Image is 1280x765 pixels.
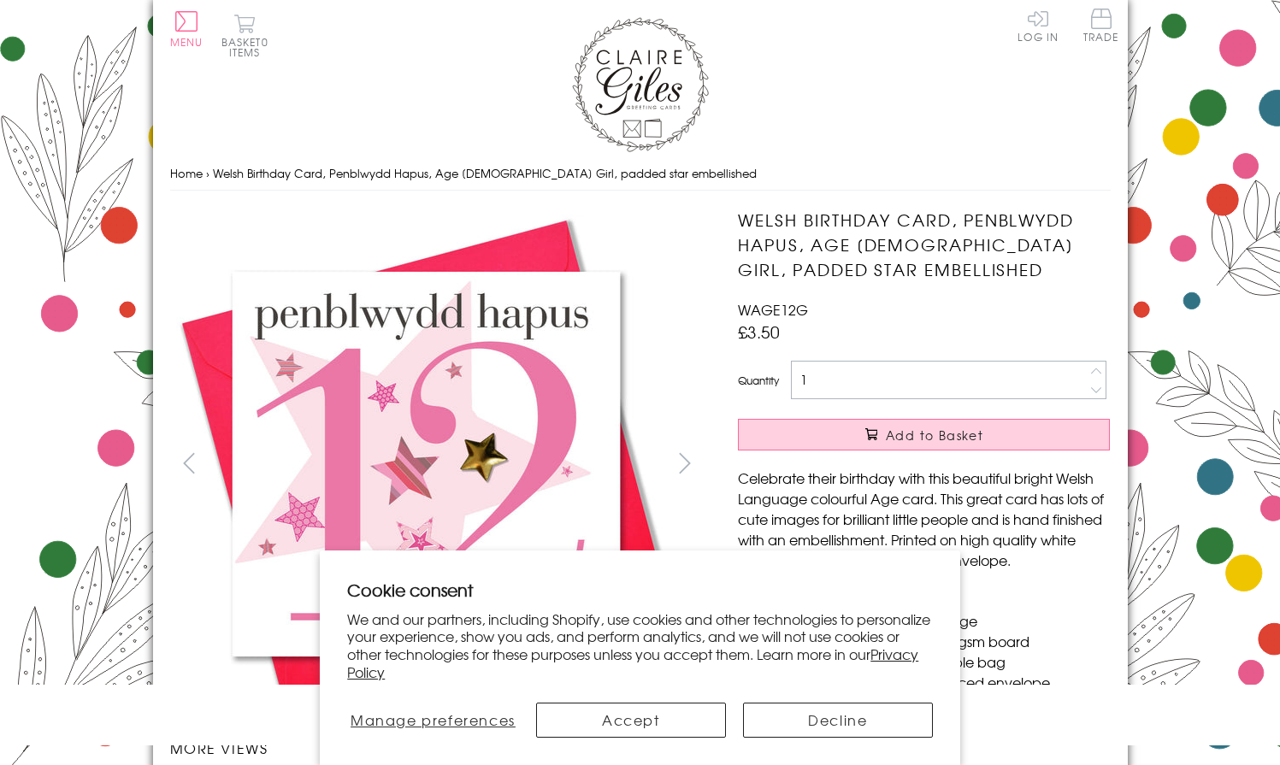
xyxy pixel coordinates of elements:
[743,703,933,738] button: Decline
[347,703,518,738] button: Manage preferences
[738,419,1110,450] button: Add to Basket
[536,703,726,738] button: Accept
[1083,9,1119,45] a: Trade
[213,165,757,181] span: Welsh Birthday Card, Penblwydd Hapus, Age [DEMOGRAPHIC_DATA] Girl, padded star embellished
[572,17,709,152] img: Claire Giles Greetings Cards
[886,427,983,444] span: Add to Basket
[170,11,204,47] button: Menu
[1083,9,1119,42] span: Trade
[206,165,209,181] span: ›
[170,156,1111,191] nav: breadcrumbs
[1018,9,1059,42] a: Log In
[738,468,1110,570] p: Celebrate their birthday with this beautiful bright Welsh Language colourful Age card. This great...
[170,208,683,721] img: Welsh Birthday Card, Penblwydd Hapus, Age 12 Girl, padded star embellished
[738,320,780,344] span: £3.50
[347,644,918,682] a: Privacy Policy
[347,578,933,602] h2: Cookie consent
[347,610,933,681] p: We and our partners, including Shopify, use cookies and other technologies to personalize your ex...
[170,738,705,758] h3: More views
[170,444,209,482] button: prev
[665,444,704,482] button: next
[229,34,268,60] span: 0 items
[738,299,808,320] span: WAGE12G
[170,165,203,181] a: Home
[738,208,1110,281] h1: Welsh Birthday Card, Penblwydd Hapus, Age [DEMOGRAPHIC_DATA] Girl, padded star embellished
[738,373,779,388] label: Quantity
[170,34,204,50] span: Menu
[221,14,268,57] button: Basket0 items
[351,709,516,730] span: Manage preferences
